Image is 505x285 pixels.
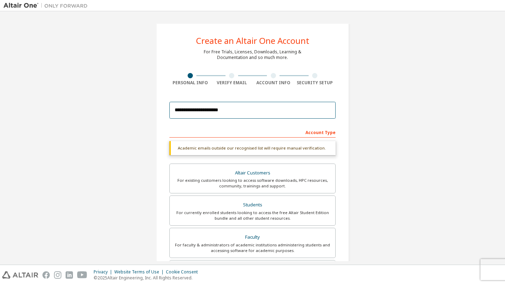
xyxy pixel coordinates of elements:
[66,271,73,279] img: linkedin.svg
[77,271,87,279] img: youtube.svg
[169,141,336,155] div: Academic emails outside our recognised list will require manual verification.
[204,49,301,60] div: For Free Trials, Licenses, Downloads, Learning & Documentation and so much more.
[174,178,331,189] div: For existing customers looking to access software downloads, HPC resources, community, trainings ...
[294,80,336,86] div: Security Setup
[252,80,294,86] div: Account Info
[211,80,253,86] div: Verify Email
[54,271,61,279] img: instagram.svg
[196,37,309,45] div: Create an Altair One Account
[166,269,202,275] div: Cookie Consent
[174,200,331,210] div: Students
[42,271,50,279] img: facebook.svg
[4,2,91,9] img: Altair One
[169,80,211,86] div: Personal Info
[174,168,331,178] div: Altair Customers
[174,242,331,253] div: For faculty & administrators of academic institutions administering students and accessing softwa...
[169,126,336,138] div: Account Type
[2,271,38,279] img: altair_logo.svg
[114,269,166,275] div: Website Terms of Use
[94,275,202,281] p: © 2025 Altair Engineering, Inc. All Rights Reserved.
[174,210,331,221] div: For currently enrolled students looking to access the free Altair Student Edition bundle and all ...
[94,269,114,275] div: Privacy
[174,232,331,242] div: Faculty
